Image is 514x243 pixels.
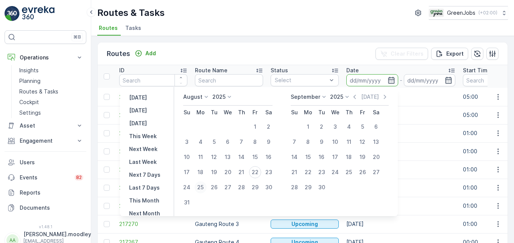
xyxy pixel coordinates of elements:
[343,142,459,160] td: [DATE]
[329,136,341,148] div: 10
[129,171,160,179] p: Next 7 Days
[346,74,398,86] input: dd/mm/yyyy
[119,111,187,119] a: 217356
[119,129,187,137] a: 217275
[302,181,314,193] div: 29
[191,215,267,233] td: Gauteng Route 3
[104,94,110,100] div: Toggle Row Selected
[22,6,55,21] img: logo_light-DOdMpM7g.png
[291,93,320,101] p: September
[263,151,275,163] div: 16
[99,24,118,32] span: Routes
[329,121,341,133] div: 3
[288,136,301,148] div: 7
[126,132,160,141] button: This Week
[126,119,150,128] button: Tomorrow
[301,106,315,119] th: Monday
[5,185,86,200] a: Reports
[429,9,444,17] img: Green_Jobs_Logo.png
[23,231,91,238] p: [PERSON_NAME].moodley
[119,148,187,155] a: 217274
[369,106,383,119] th: Saturday
[20,174,70,181] p: Events
[125,24,141,32] span: Tasks
[126,183,163,192] button: Last 7 Days
[263,181,275,193] div: 30
[302,136,314,148] div: 8
[129,158,157,166] p: Last Week
[5,155,86,170] a: Users
[288,166,301,178] div: 21
[145,50,156,57] p: Add
[132,49,159,58] button: Add
[119,74,187,86] input: Search
[235,106,248,119] th: Thursday
[356,106,369,119] th: Friday
[343,88,459,106] td: [DATE]
[263,166,275,178] div: 23
[129,145,157,153] p: Next Week
[343,197,459,215] td: [DATE]
[343,179,459,197] td: [DATE]
[375,48,428,60] button: Clear Filters
[291,220,318,228] p: Upcoming
[463,67,491,74] p: Start Time
[431,48,468,60] button: Export
[222,181,234,193] div: 27
[97,7,165,19] p: Routes & Tasks
[119,220,187,228] span: 217270
[76,174,82,181] p: 82
[208,181,220,193] div: 26
[107,48,130,59] p: Routes
[346,67,359,74] p: Date
[207,106,221,119] th: Tuesday
[195,181,207,193] div: 25
[5,170,86,185] a: Events82
[249,181,261,193] div: 29
[126,209,163,218] button: Next Month
[248,106,262,119] th: Friday
[129,184,160,192] p: Last 7 Days
[370,136,382,148] div: 13
[104,148,110,154] div: Toggle Row Selected
[194,106,207,119] th: Monday
[5,118,86,133] button: Asset
[126,157,160,167] button: Last Week
[249,166,261,178] div: 22
[400,76,402,85] p: -
[271,220,339,229] button: Upcoming
[478,10,497,16] p: ( +02:00 )
[129,197,159,204] p: This Month
[119,184,187,192] a: 217272
[316,121,328,133] div: 2
[195,136,207,148] div: 4
[208,166,220,178] div: 19
[129,107,147,114] p: [DATE]
[181,136,193,148] div: 3
[329,151,341,163] div: 17
[16,76,86,86] a: Planning
[343,106,459,124] td: [DATE]
[212,93,226,101] p: 2025
[316,151,328,163] div: 16
[104,221,110,227] div: Toggle Row Selected
[20,159,83,166] p: Users
[302,166,314,178] div: 22
[16,65,86,76] a: Insights
[208,151,220,163] div: 12
[343,215,459,233] td: [DATE]
[104,112,110,118] div: Toggle Row Selected
[249,121,261,133] div: 1
[370,166,382,178] div: 27
[404,74,456,86] input: dd/mm/yyyy
[288,181,301,193] div: 28
[129,120,147,127] p: [DATE]
[181,196,193,209] div: 31
[129,94,147,101] p: [DATE]
[235,151,248,163] div: 14
[195,151,207,163] div: 11
[119,67,125,74] p: ID
[391,50,424,58] p: Clear Filters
